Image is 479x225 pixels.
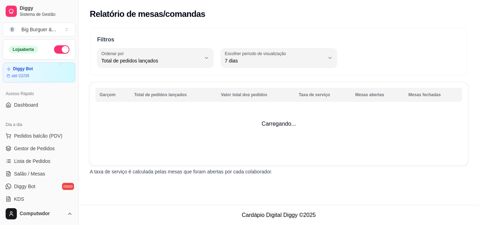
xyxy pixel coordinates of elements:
a: DiggySistema de Gestão [3,3,75,20]
div: Big Burguer & ... [21,26,56,33]
span: 7 dias [225,57,324,64]
span: Lista de Pedidos [14,158,50,165]
article: Diggy Bot [13,66,33,72]
button: Pedidos balcão (PDV) [3,130,75,141]
a: Gestor de Pedidos [3,143,75,154]
a: Diggy Botnovo [3,181,75,192]
div: Dia a dia [3,119,75,130]
button: Ordenar porTotal de pedidos lançados [97,48,214,68]
h2: Relatório de mesas/comandas [90,8,205,20]
span: Diggy Bot [14,183,35,190]
span: Diggy [20,5,73,12]
div: Loja aberta [9,46,38,53]
button: Select a team [3,22,75,37]
span: Sistema de Gestão [20,12,73,17]
a: Diggy Botaté 02/09 [3,62,75,82]
p: Filtros [97,35,460,44]
button: Escolher período de visualização7 dias [221,48,337,68]
span: Dashboard [14,101,38,108]
a: Lista de Pedidos [3,155,75,167]
article: até 02/09 [12,73,29,79]
div: Acesso Rápido [3,88,75,99]
span: KDS [14,196,24,203]
label: Ordenar por [101,51,126,57]
span: Salão / Mesas [14,170,45,177]
button: Alterar Status [54,45,69,54]
span: Pedidos balcão (PDV) [14,132,62,139]
footer: Cardápio Digital Diggy © 2025 [79,205,479,225]
span: Computwdor [20,211,64,217]
a: Dashboard [3,99,75,111]
a: KDS [3,193,75,205]
label: Escolher período de visualização [225,51,288,57]
a: Salão / Mesas [3,168,75,179]
p: A taxa de serviço é calculada pelas mesas que foram abertas por cada colaborador. [90,168,468,175]
span: Gestor de Pedidos [14,145,55,152]
td: Carregando... [90,82,468,165]
span: B [9,26,16,33]
span: Total de pedidos lançados [101,57,201,64]
button: Computwdor [3,205,75,222]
